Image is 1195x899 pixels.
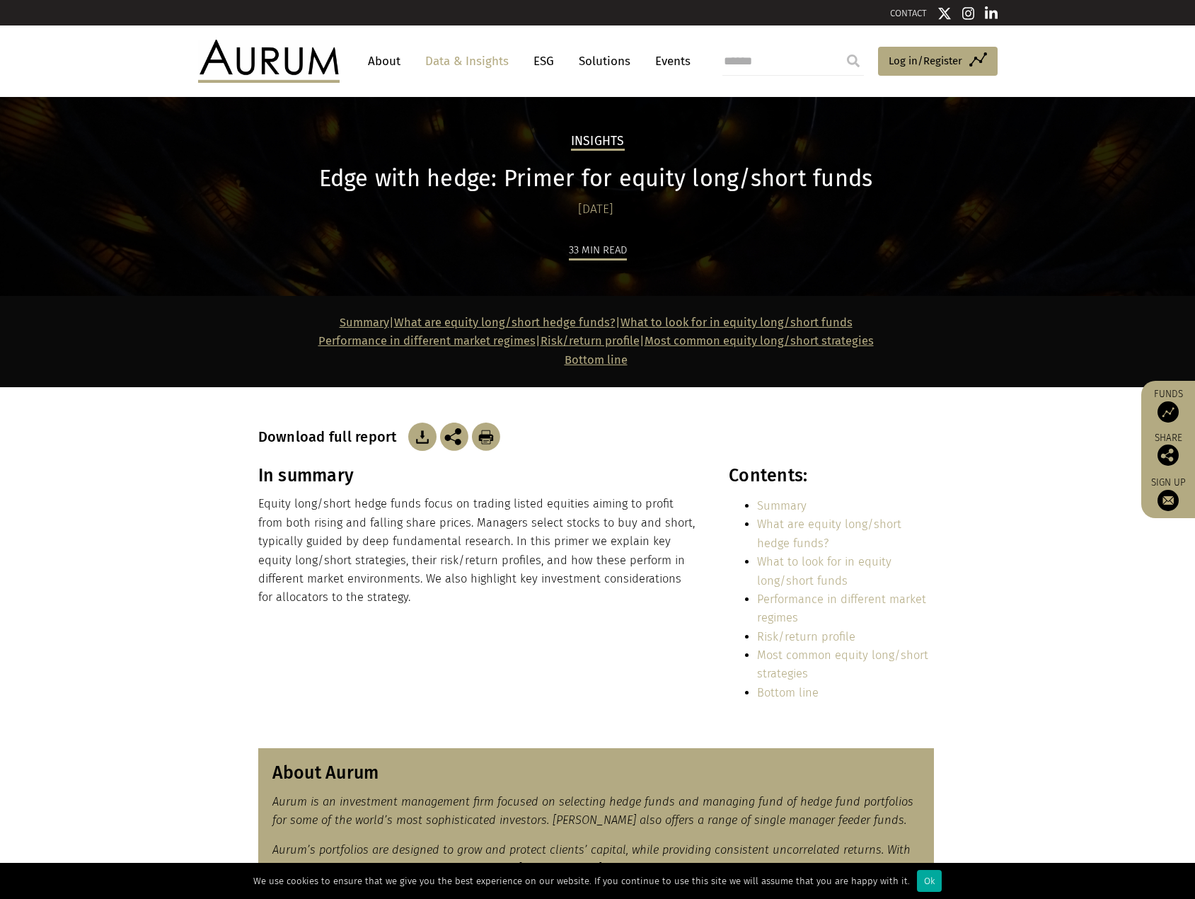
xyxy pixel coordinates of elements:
[839,47,867,75] input: Submit
[757,517,901,549] a: What are equity long/short hedge funds?
[572,48,637,74] a: Solutions
[889,52,962,69] span: Log in/Register
[472,423,500,451] img: Download Article
[1158,490,1179,511] img: Sign up to our newsletter
[418,48,516,74] a: Data & Insights
[526,48,561,74] a: ESG
[361,48,408,74] a: About
[985,6,998,21] img: Linkedin icon
[272,843,911,894] em: Aurum’s portfolios are designed to grow and protect clients’ capital, while providing consistent ...
[1158,445,1179,466] img: Share this post
[757,555,891,587] a: What to look for in equity long/short funds
[1148,388,1188,423] a: Funds
[541,334,640,348] a: Risk/return profile
[565,353,628,367] a: Bottom line
[258,495,698,607] p: Equity long/short hedge funds focus on trading listed equities aiming to profit from both rising ...
[757,630,855,643] a: Risk/return profile
[890,8,927,18] a: CONTACT
[648,48,691,74] a: Events
[757,592,926,624] a: Performance in different market regimes
[571,134,625,151] h2: Insights
[917,870,942,892] div: Ok
[198,40,340,82] img: Aurum
[258,200,934,219] div: [DATE]
[937,6,952,21] img: Twitter icon
[394,316,616,329] a: What are equity long/short hedge funds?
[645,334,874,348] a: Most common equity long/short strategies
[1148,476,1188,511] a: Sign up
[1148,433,1188,466] div: Share
[272,762,920,784] h3: About Aurum
[757,499,807,513] a: Summary
[729,465,933,486] h3: Contents:
[272,795,913,827] em: Aurum is an investment management firm focused on selecting hedge funds and managing fund of hedg...
[258,428,405,445] h3: Download full report
[318,334,536,348] a: Performance in different market regimes
[620,316,853,329] a: What to look for in equity long/short funds
[258,165,934,193] h1: Edge with hedge: Primer for equity long/short funds
[878,47,998,76] a: Log in/Register
[408,423,437,451] img: Download Article
[340,316,389,329] a: Summary
[1158,401,1179,423] img: Access Funds
[258,465,698,486] h3: In summary
[757,686,819,699] a: Bottom line
[318,316,874,367] strong: | | | |
[440,423,468,451] img: Share this post
[962,6,975,21] img: Instagram icon
[569,241,627,260] div: 33 min read
[757,648,928,680] a: Most common equity long/short strategies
